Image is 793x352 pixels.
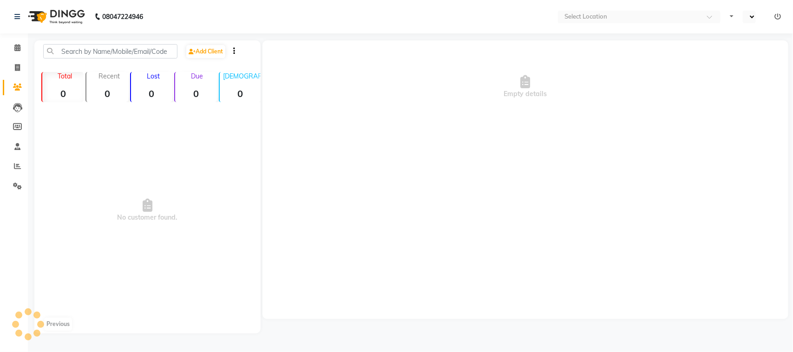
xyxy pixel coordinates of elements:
p: Lost [135,72,172,80]
strong: 0 [131,88,172,99]
strong: 0 [220,88,261,99]
p: Total [46,72,84,80]
p: Recent [90,72,128,80]
div: Select Location [564,12,607,21]
div: Empty details [262,40,788,133]
input: Search by Name/Mobile/Email/Code [43,44,177,59]
a: Add Client [186,45,225,58]
img: logo [24,4,87,30]
span: No customer found. [34,106,261,315]
p: Due [177,72,216,80]
strong: 0 [42,88,84,99]
strong: 0 [175,88,216,99]
p: [DEMOGRAPHIC_DATA] [223,72,261,80]
strong: 0 [86,88,128,99]
b: 08047224946 [102,4,143,30]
